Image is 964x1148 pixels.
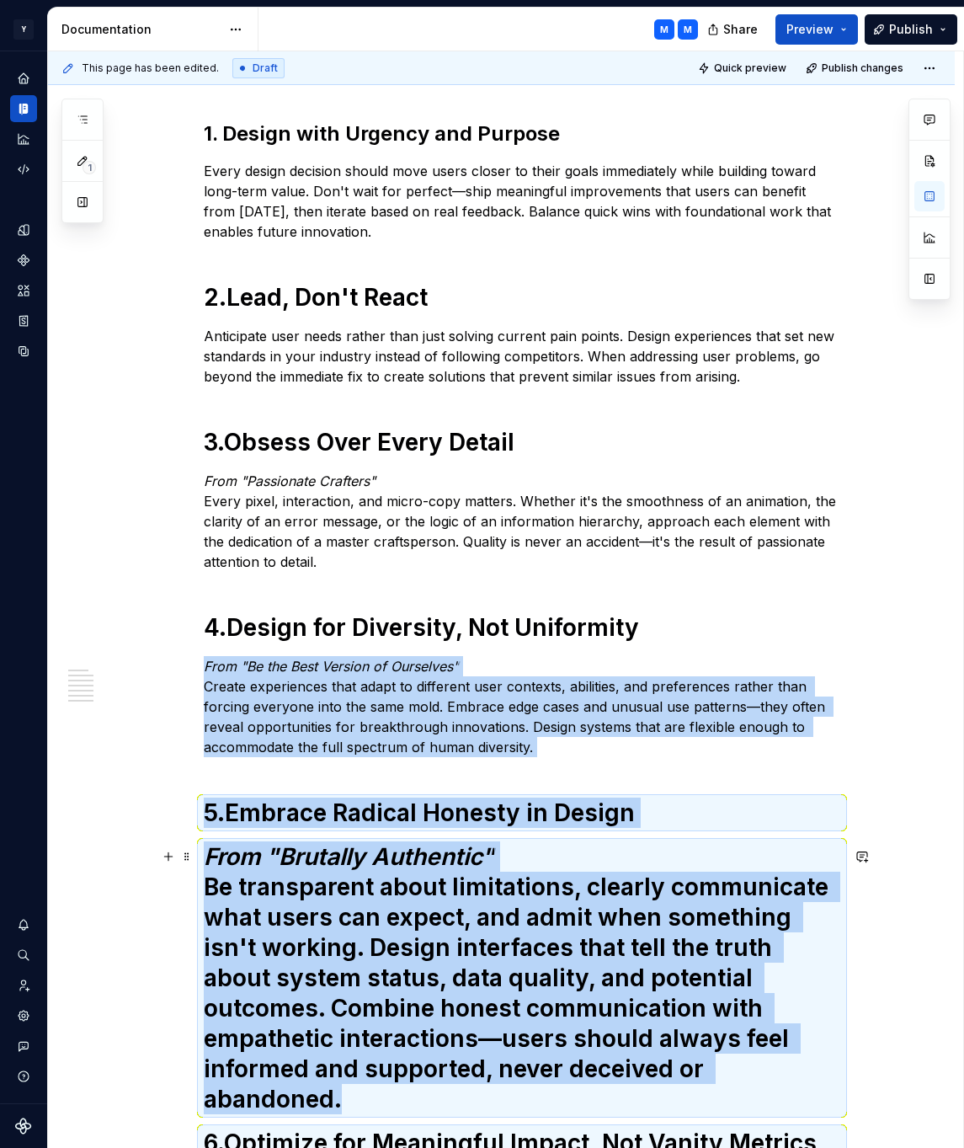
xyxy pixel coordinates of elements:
[660,23,668,36] div: M
[15,1118,32,1135] svg: Supernova Logo
[13,19,34,40] div: Y
[10,216,37,243] a: Design tokens
[10,338,37,365] a: Data sources
[10,972,37,999] a: Invite team
[204,121,560,146] strong: 1. Design with Urgency and Purpose
[204,326,840,387] p: Anticipate user needs rather than just solving current pain points. Design experiences that set n...
[204,473,375,489] em: From "Passionate Crafters"
[10,247,37,274] a: Components
[786,21,834,38] span: Preview
[226,283,428,312] strong: Lead, Don't React
[3,11,44,47] button: Y
[204,842,494,871] em: From "Brutally Authentic"
[204,841,840,1114] h1: Be transparent about limitations, clearly communicate what users can expect, and admit when somet...
[889,21,933,38] span: Publish
[10,942,37,969] button: Search ⌘K
[204,656,840,757] p: Create experiences that adapt to different user contexts, abilities, and preferences rather than ...
[225,798,635,827] strong: Embrace Radical Honesty in Design
[10,125,37,152] a: Analytics
[684,23,692,36] div: M
[10,65,37,92] a: Home
[10,1002,37,1029] a: Settings
[61,21,221,38] div: Documentation
[801,56,911,80] button: Publish changes
[204,161,840,242] p: Every design decision should move users closer to their goals immediately while building toward l...
[10,95,37,122] a: Documentation
[10,1033,37,1060] button: Contact support
[204,471,840,572] p: Every pixel, interaction, and micro-copy matters. Whether it's the smoothness of an animation, th...
[204,427,840,457] h1: 3.
[775,14,858,45] button: Preview
[82,61,219,75] span: This page has been edited.
[10,156,37,183] a: Code automation
[723,21,758,38] span: Share
[204,612,840,643] h1: 4.
[714,61,786,75] span: Quick preview
[253,61,278,75] span: Draft
[226,613,639,642] strong: Design for Diversity, Not Uniformity
[10,307,37,334] a: Storybook stories
[10,277,37,304] a: Assets
[204,658,459,675] em: From "Be the Best Version of Ourselves"
[83,161,96,174] span: 1
[204,798,840,828] h1: 5.
[10,911,37,938] button: Notifications
[204,282,840,312] h1: 2.
[865,14,957,45] button: Publish
[693,56,794,80] button: Quick preview
[224,428,514,457] strong: Obsess Over Every Detail
[699,14,769,45] button: Share
[822,61,903,75] span: Publish changes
